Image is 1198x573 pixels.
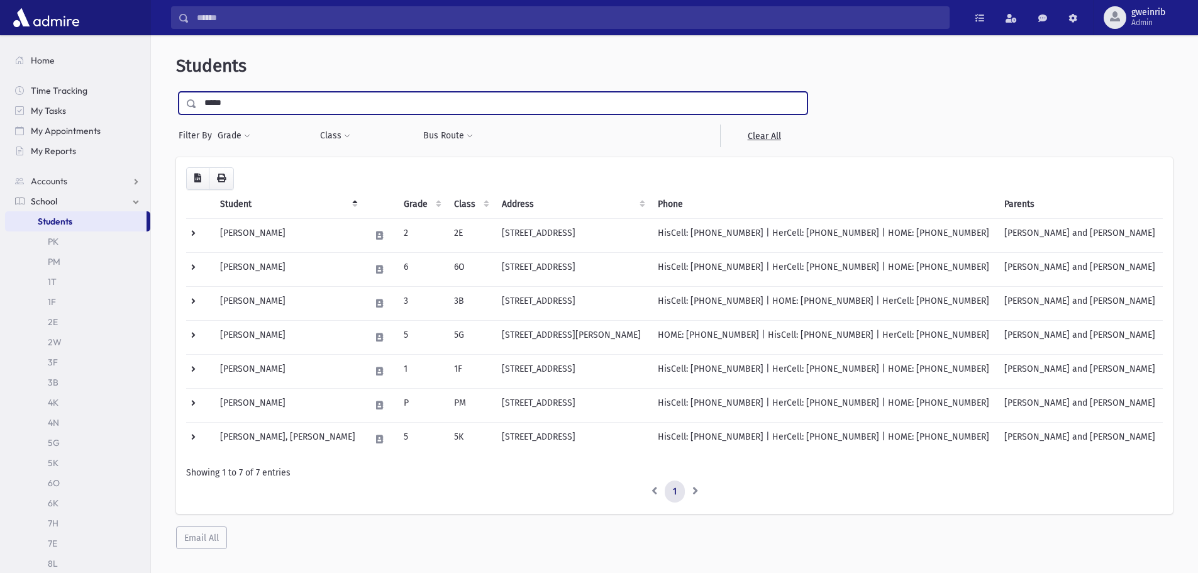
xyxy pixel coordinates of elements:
[997,190,1163,219] th: Parents
[997,286,1163,320] td: [PERSON_NAME] and [PERSON_NAME]
[5,533,150,554] a: 7E
[494,190,650,219] th: Address: activate to sort column ascending
[38,216,72,227] span: Students
[446,218,494,252] td: 2E
[213,252,363,286] td: [PERSON_NAME]
[446,388,494,422] td: PM
[5,252,150,272] a: PM
[446,252,494,286] td: 6O
[5,332,150,352] a: 2W
[650,422,997,456] td: HisCell: [PHONE_NUMBER] | HerCell: [PHONE_NUMBER] | HOME: [PHONE_NUMBER]
[720,125,807,147] a: Clear All
[396,190,446,219] th: Grade: activate to sort column ascending
[31,175,67,187] span: Accounts
[997,388,1163,422] td: [PERSON_NAME] and [PERSON_NAME]
[665,481,685,503] a: 1
[213,190,363,219] th: Student: activate to sort column descending
[5,453,150,473] a: 5K
[5,50,150,70] a: Home
[5,413,150,433] a: 4N
[446,422,494,456] td: 5K
[31,196,57,207] span: School
[396,218,446,252] td: 2
[396,422,446,456] td: 5
[319,125,351,147] button: Class
[5,312,150,332] a: 2E
[494,354,650,388] td: [STREET_ADDRESS]
[997,320,1163,354] td: [PERSON_NAME] and [PERSON_NAME]
[997,252,1163,286] td: [PERSON_NAME] and [PERSON_NAME]
[650,354,997,388] td: HisCell: [PHONE_NUMBER] | HerCell: [PHONE_NUMBER] | HOME: [PHONE_NUMBER]
[446,320,494,354] td: 5G
[494,422,650,456] td: [STREET_ADDRESS]
[5,101,150,121] a: My Tasks
[396,252,446,286] td: 6
[31,55,55,66] span: Home
[494,218,650,252] td: [STREET_ADDRESS]
[176,55,247,76] span: Students
[650,388,997,422] td: HisCell: [PHONE_NUMBER] | HerCell: [PHONE_NUMBER] | HOME: [PHONE_NUMBER]
[5,433,150,453] a: 5G
[650,252,997,286] td: HisCell: [PHONE_NUMBER] | HerCell: [PHONE_NUMBER] | HOME: [PHONE_NUMBER]
[213,354,363,388] td: [PERSON_NAME]
[650,320,997,354] td: HOME: [PHONE_NUMBER] | HisCell: [PHONE_NUMBER] | HerCell: [PHONE_NUMBER]
[997,218,1163,252] td: [PERSON_NAME] and [PERSON_NAME]
[5,211,147,231] a: Students
[5,473,150,493] a: 6O
[446,354,494,388] td: 1F
[213,320,363,354] td: [PERSON_NAME]
[31,85,87,96] span: Time Tracking
[5,171,150,191] a: Accounts
[396,388,446,422] td: P
[31,125,101,136] span: My Appointments
[396,286,446,320] td: 3
[5,141,150,161] a: My Reports
[446,190,494,219] th: Class: activate to sort column ascending
[189,6,949,29] input: Search
[5,292,150,312] a: 1F
[5,191,150,211] a: School
[446,286,494,320] td: 3B
[209,167,234,190] button: Print
[1131,18,1165,28] span: Admin
[179,129,217,142] span: Filter By
[5,392,150,413] a: 4K
[5,372,150,392] a: 3B
[494,286,650,320] td: [STREET_ADDRESS]
[213,388,363,422] td: [PERSON_NAME]
[5,121,150,141] a: My Appointments
[396,320,446,354] td: 5
[997,422,1163,456] td: [PERSON_NAME] and [PERSON_NAME]
[494,252,650,286] td: [STREET_ADDRESS]
[650,286,997,320] td: HisCell: [PHONE_NUMBER] | HOME: [PHONE_NUMBER] | HerCell: [PHONE_NUMBER]
[1131,8,1165,18] span: gweinrib
[5,231,150,252] a: PK
[396,354,446,388] td: 1
[176,526,227,549] button: Email All
[5,81,150,101] a: Time Tracking
[31,145,76,157] span: My Reports
[213,422,363,456] td: [PERSON_NAME], [PERSON_NAME]
[494,320,650,354] td: [STREET_ADDRESS][PERSON_NAME]
[997,354,1163,388] td: [PERSON_NAME] and [PERSON_NAME]
[5,513,150,533] a: 7H
[494,388,650,422] td: [STREET_ADDRESS]
[31,105,66,116] span: My Tasks
[5,493,150,513] a: 6K
[10,5,82,30] img: AdmirePro
[213,218,363,252] td: [PERSON_NAME]
[423,125,474,147] button: Bus Route
[5,352,150,372] a: 3F
[186,167,209,190] button: CSV
[650,218,997,252] td: HisCell: [PHONE_NUMBER] | HerCell: [PHONE_NUMBER] | HOME: [PHONE_NUMBER]
[650,190,997,219] th: Phone
[213,286,363,320] td: [PERSON_NAME]
[5,272,150,292] a: 1T
[217,125,251,147] button: Grade
[186,466,1163,479] div: Showing 1 to 7 of 7 entries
